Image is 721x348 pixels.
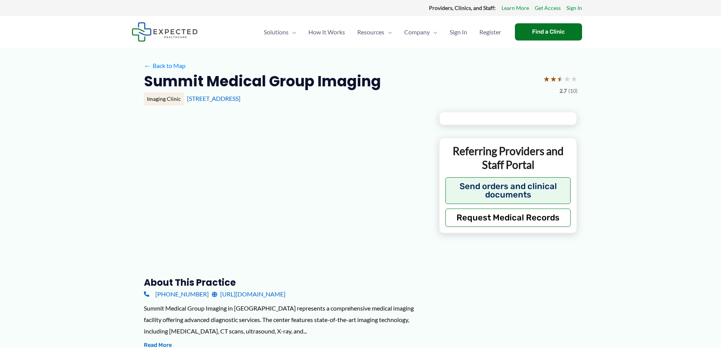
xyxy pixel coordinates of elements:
span: ★ [543,72,550,86]
p: Referring Providers and Staff Portal [445,144,571,172]
a: Register [473,19,507,45]
span: 2.7 [560,86,567,96]
span: How It Works [308,19,345,45]
a: Learn More [502,3,529,13]
a: Sign In [566,3,582,13]
a: [URL][DOMAIN_NAME] [212,288,285,300]
strong: Providers, Clinics, and Staff: [429,5,496,11]
button: Request Medical Records [445,209,571,227]
button: Send orders and clinical documents [445,177,571,204]
span: ← [144,62,151,69]
h3: About this practice [144,277,427,288]
h2: Summit Medical Group Imaging [144,72,381,91]
a: How It Works [302,19,351,45]
a: ResourcesMenu Toggle [351,19,398,45]
span: Sign In [450,19,467,45]
a: Sign In [444,19,473,45]
span: ★ [564,72,571,86]
div: Imaging Clinic [144,92,184,105]
span: Menu Toggle [384,19,392,45]
div: Summit Medical Group Imaging in [GEOGRAPHIC_DATA] represents a comprehensive medical imaging faci... [144,303,427,337]
span: Menu Toggle [430,19,437,45]
span: ★ [550,72,557,86]
nav: Primary Site Navigation [258,19,507,45]
span: Solutions [264,19,289,45]
span: Register [479,19,501,45]
a: Get Access [535,3,561,13]
img: Expected Healthcare Logo - side, dark font, small [132,22,198,42]
a: CompanyMenu Toggle [398,19,444,45]
span: (10) [568,86,577,96]
a: [STREET_ADDRESS] [187,95,240,102]
span: Resources [357,19,384,45]
span: ★ [557,72,564,86]
a: SolutionsMenu Toggle [258,19,302,45]
span: Menu Toggle [289,19,296,45]
a: Find a Clinic [515,23,582,40]
a: ←Back to Map [144,60,185,71]
a: [PHONE_NUMBER] [144,288,209,300]
span: Company [404,19,430,45]
span: ★ [571,72,577,86]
